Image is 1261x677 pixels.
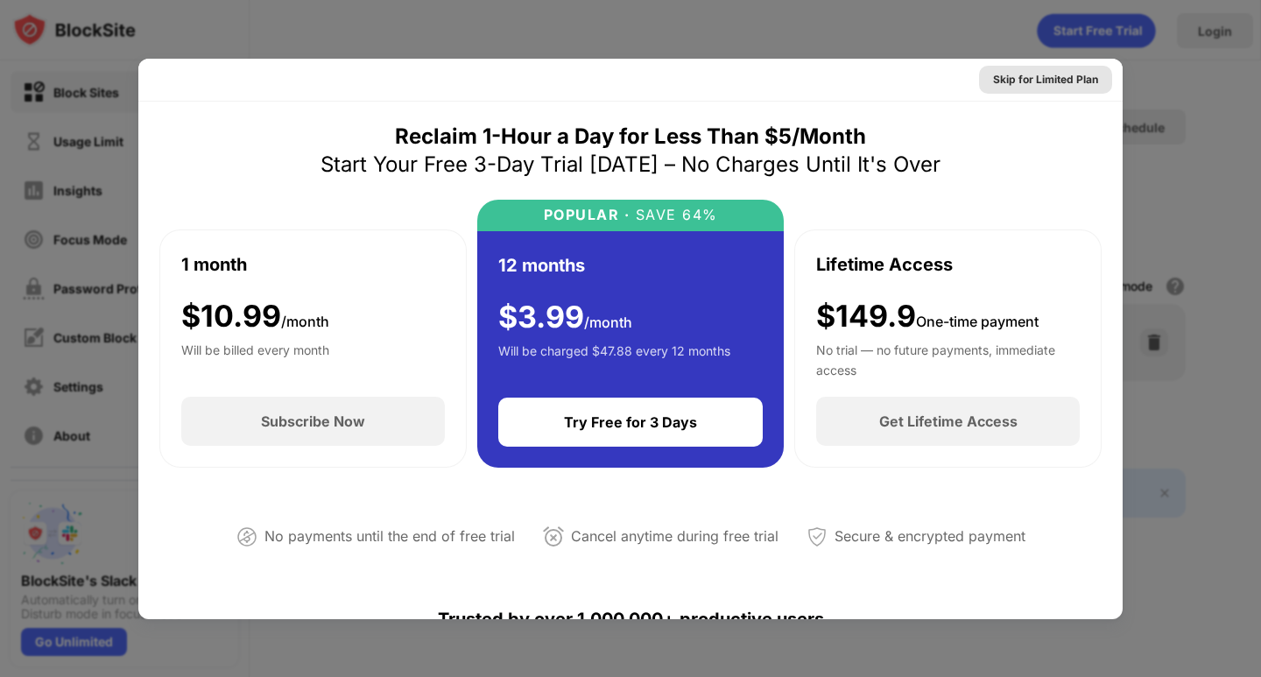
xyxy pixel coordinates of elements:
span: One-time payment [916,313,1039,330]
div: Trusted by over 1,000,000+ productive users [159,577,1102,661]
div: Secure & encrypted payment [835,524,1025,549]
img: secured-payment [807,526,828,547]
div: Try Free for 3 Days [564,413,697,431]
div: $149.9 [816,299,1039,335]
div: No payments until the end of free trial [264,524,515,549]
div: Subscribe Now [261,413,365,430]
img: not-paying [236,526,257,547]
div: Reclaim 1-Hour a Day for Less Than $5/Month [395,123,866,151]
div: Get Lifetime Access [879,413,1018,430]
span: /month [584,314,632,331]
div: Cancel anytime during free trial [571,524,778,549]
div: 1 month [181,251,247,278]
div: Lifetime Access [816,251,953,278]
span: /month [281,313,329,330]
div: No trial — no future payments, immediate access [816,341,1080,376]
div: Will be charged $47.88 every 12 months [498,342,730,377]
div: Skip for Limited Plan [993,71,1098,88]
div: SAVE 64% [630,207,718,223]
div: 12 months [498,252,585,279]
div: Will be billed every month [181,341,329,376]
div: Start Your Free 3-Day Trial [DATE] – No Charges Until It's Over [321,151,940,179]
div: POPULAR · [544,207,630,223]
div: $ 3.99 [498,300,632,335]
img: cancel-anytime [543,526,564,547]
div: $ 10.99 [181,299,329,335]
